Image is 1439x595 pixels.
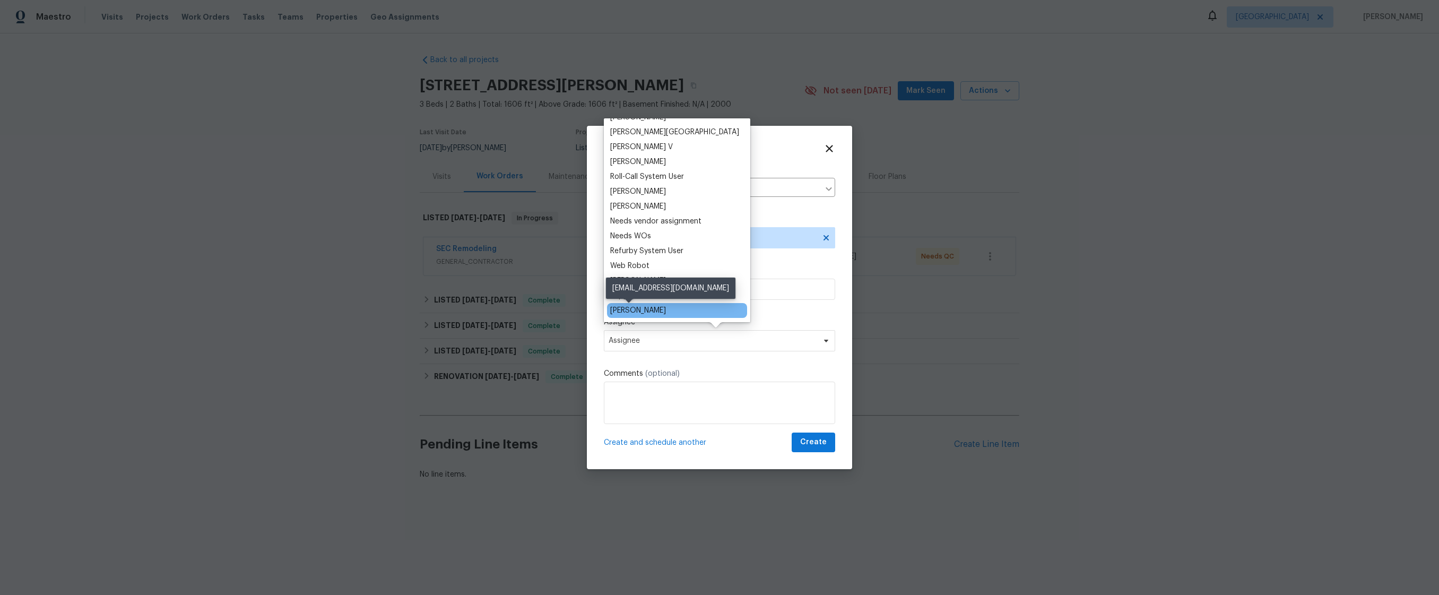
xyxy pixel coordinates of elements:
[610,305,666,316] div: [PERSON_NAME]
[610,127,739,137] div: [PERSON_NAME][GEOGRAPHIC_DATA]
[610,231,651,242] div: Needs WOs
[800,436,827,449] span: Create
[606,278,735,299] div: [EMAIL_ADDRESS][DOMAIN_NAME]
[604,437,706,448] span: Create and schedule another
[610,142,673,152] div: [PERSON_NAME] V
[610,216,701,227] div: Needs vendor assignment
[604,317,835,327] label: Assignee
[604,368,835,379] label: Comments
[792,433,835,452] button: Create
[610,275,666,286] div: [PERSON_NAME]
[610,246,683,256] div: Refurby System User
[610,157,666,167] div: [PERSON_NAME]
[610,261,649,271] div: Web Robot
[610,186,666,197] div: [PERSON_NAME]
[610,171,684,182] div: Roll-Call System User
[645,370,680,377] span: (optional)
[609,337,817,345] span: Assignee
[823,143,835,154] span: Close
[610,201,666,212] div: [PERSON_NAME]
